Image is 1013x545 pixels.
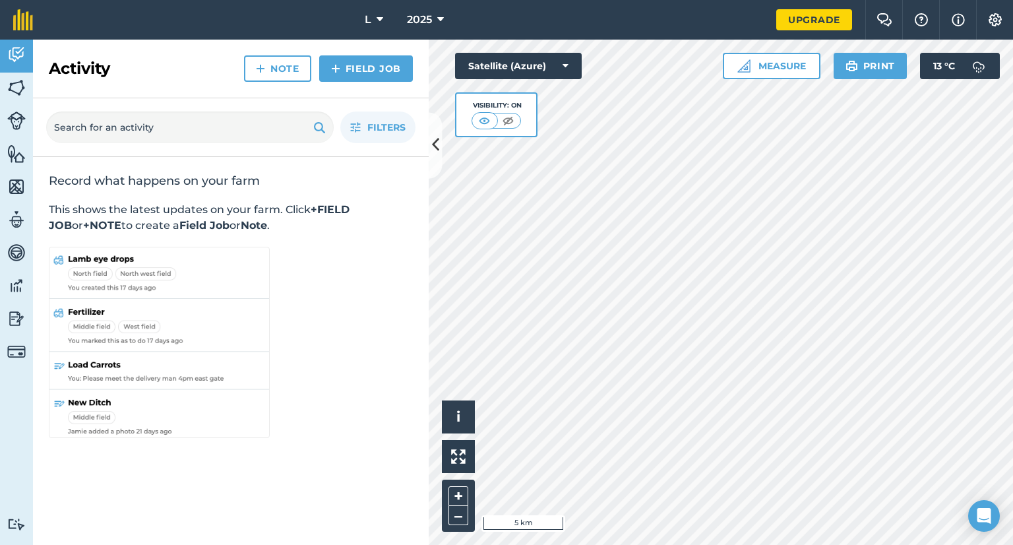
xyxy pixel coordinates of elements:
div: Open Intercom Messenger [968,500,1000,532]
img: svg+xml;base64,PHN2ZyB4bWxucz0iaHR0cDovL3d3dy53My5vcmcvMjAwMC9zdmciIHdpZHRoPSIxNCIgaGVpZ2h0PSIyNC... [256,61,265,77]
img: svg+xml;base64,PD94bWwgdmVyc2lvbj0iMS4wIiBlbmNvZGluZz0idXRmLTgiPz4KPCEtLSBHZW5lcmF0b3I6IEFkb2JlIE... [7,210,26,230]
img: svg+xml;base64,PD94bWwgdmVyc2lvbj0iMS4wIiBlbmNvZGluZz0idXRmLTgiPz4KPCEtLSBHZW5lcmF0b3I6IEFkb2JlIE... [7,309,26,329]
img: svg+xml;base64,PHN2ZyB4bWxucz0iaHR0cDovL3d3dy53My5vcmcvMjAwMC9zdmciIHdpZHRoPSIxNyIgaGVpZ2h0PSIxNy... [952,12,965,28]
a: Note [244,55,311,82]
button: Measure [723,53,820,79]
strong: +NOTE [83,219,121,232]
img: svg+xml;base64,PHN2ZyB4bWxucz0iaHR0cDovL3d3dy53My5vcmcvMjAwMC9zdmciIHdpZHRoPSIxOSIgaGVpZ2h0PSIyNC... [845,58,858,74]
img: svg+xml;base64,PD94bWwgdmVyc2lvbj0iMS4wIiBlbmNvZGluZz0idXRmLTgiPz4KPCEtLSBHZW5lcmF0b3I6IEFkb2JlIE... [7,45,26,65]
strong: Field Job [179,219,230,232]
img: svg+xml;base64,PHN2ZyB4bWxucz0iaHR0cDovL3d3dy53My5vcmcvMjAwMC9zdmciIHdpZHRoPSIxOSIgaGVpZ2h0PSIyNC... [313,119,326,135]
button: Print [834,53,907,79]
img: svg+xml;base64,PD94bWwgdmVyc2lvbj0iMS4wIiBlbmNvZGluZz0idXRmLTgiPz4KPCEtLSBHZW5lcmF0b3I6IEFkb2JlIE... [7,276,26,296]
span: i [456,408,460,425]
span: L [365,12,371,28]
h2: Activity [49,58,110,79]
img: svg+xml;base64,PD94bWwgdmVyc2lvbj0iMS4wIiBlbmNvZGluZz0idXRmLTgiPz4KPCEtLSBHZW5lcmF0b3I6IEFkb2JlIE... [7,243,26,263]
img: svg+xml;base64,PHN2ZyB4bWxucz0iaHR0cDovL3d3dy53My5vcmcvMjAwMC9zdmciIHdpZHRoPSIxNCIgaGVpZ2h0PSIyNC... [331,61,340,77]
img: svg+xml;base64,PHN2ZyB4bWxucz0iaHR0cDovL3d3dy53My5vcmcvMjAwMC9zdmciIHdpZHRoPSI1NiIgaGVpZ2h0PSI2MC... [7,177,26,197]
button: Satellite (Azure) [455,53,582,79]
button: Filters [340,112,415,143]
img: Four arrows, one pointing top left, one top right, one bottom right and the last bottom left [451,449,466,464]
img: Ruler icon [737,59,751,73]
img: Two speech bubbles overlapping with the left bubble in the forefront [876,13,892,26]
p: This shows the latest updates on your farm. Click or to create a or . [49,202,413,234]
button: – [448,506,468,525]
img: svg+xml;base64,PD94bWwgdmVyc2lvbj0iMS4wIiBlbmNvZGluZz0idXRmLTgiPz4KPCEtLSBHZW5lcmF0b3I6IEFkb2JlIE... [7,518,26,530]
img: svg+xml;base64,PD94bWwgdmVyc2lvbj0iMS4wIiBlbmNvZGluZz0idXRmLTgiPz4KPCEtLSBHZW5lcmF0b3I6IEFkb2JlIE... [7,342,26,361]
button: 13 °C [920,53,1000,79]
input: Search for an activity [46,112,334,143]
strong: Note [241,219,267,232]
span: 2025 [407,12,432,28]
img: A question mark icon [913,13,929,26]
button: + [448,486,468,506]
div: Visibility: On [472,100,522,111]
span: 13 ° C [933,53,955,79]
a: Field Job [319,55,413,82]
a: Upgrade [776,9,852,30]
img: svg+xml;base64,PD94bWwgdmVyc2lvbj0iMS4wIiBlbmNvZGluZz0idXRmLTgiPz4KPCEtLSBHZW5lcmF0b3I6IEFkb2JlIE... [966,53,992,79]
img: svg+xml;base64,PHN2ZyB4bWxucz0iaHR0cDovL3d3dy53My5vcmcvMjAwMC9zdmciIHdpZHRoPSI1NiIgaGVpZ2h0PSI2MC... [7,144,26,164]
button: i [442,401,475,433]
span: Filters [367,120,406,135]
h2: Record what happens on your farm [49,173,413,189]
img: fieldmargin Logo [13,9,33,30]
img: svg+xml;base64,PHN2ZyB4bWxucz0iaHR0cDovL3d3dy53My5vcmcvMjAwMC9zdmciIHdpZHRoPSI1NiIgaGVpZ2h0PSI2MC... [7,78,26,98]
img: svg+xml;base64,PD94bWwgdmVyc2lvbj0iMS4wIiBlbmNvZGluZz0idXRmLTgiPz4KPCEtLSBHZW5lcmF0b3I6IEFkb2JlIE... [7,112,26,130]
img: svg+xml;base64,PHN2ZyB4bWxucz0iaHR0cDovL3d3dy53My5vcmcvMjAwMC9zdmciIHdpZHRoPSI1MCIgaGVpZ2h0PSI0MC... [500,114,516,127]
img: svg+xml;base64,PHN2ZyB4bWxucz0iaHR0cDovL3d3dy53My5vcmcvMjAwMC9zdmciIHdpZHRoPSI1MCIgaGVpZ2h0PSI0MC... [476,114,493,127]
img: A cog icon [987,13,1003,26]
